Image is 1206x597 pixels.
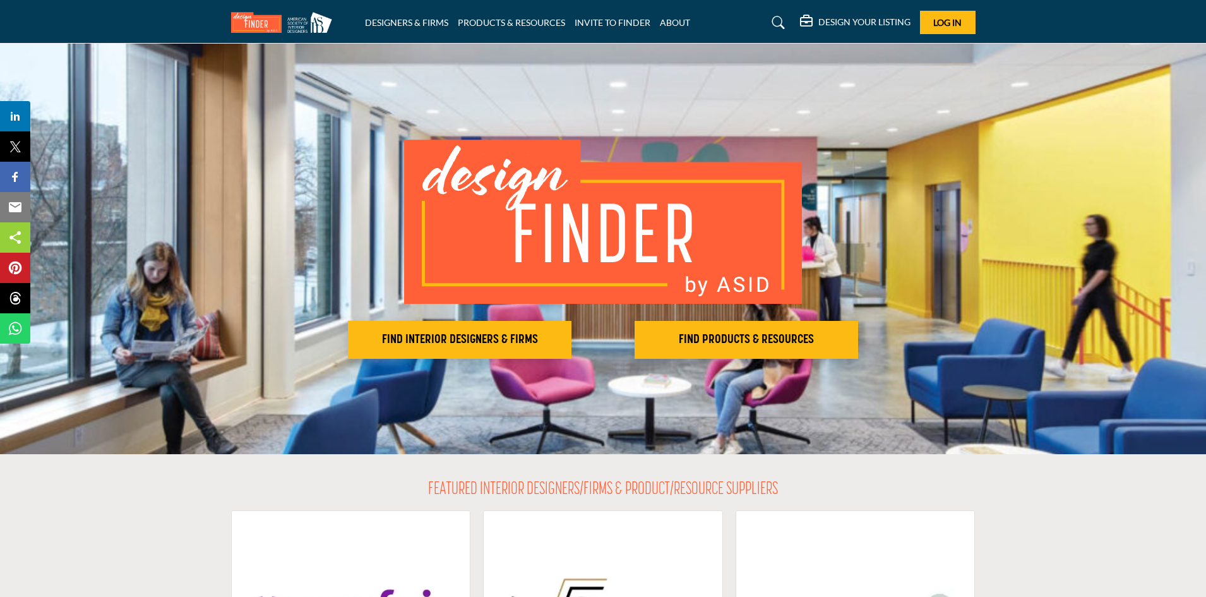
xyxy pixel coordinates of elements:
span: Log In [933,17,962,28]
button: FIND INTERIOR DESIGNERS & FIRMS [348,321,571,359]
a: PRODUCTS & RESOURCES [458,17,565,28]
div: DESIGN YOUR LISTING [800,15,910,30]
button: FIND PRODUCTS & RESOURCES [635,321,858,359]
a: DESIGNERS & FIRMS [365,17,448,28]
h2: FIND PRODUCTS & RESOURCES [638,332,854,347]
a: INVITE TO FINDER [575,17,650,28]
button: Log In [920,11,976,34]
h2: FIND INTERIOR DESIGNERS & FIRMS [352,332,568,347]
a: ABOUT [660,17,690,28]
a: Search [760,13,793,33]
img: Site Logo [231,12,338,33]
h2: FEATURED INTERIOR DESIGNERS/FIRMS & PRODUCT/RESOURCE SUPPLIERS [428,479,778,501]
h5: DESIGN YOUR LISTING [818,16,910,28]
img: image [404,140,802,304]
